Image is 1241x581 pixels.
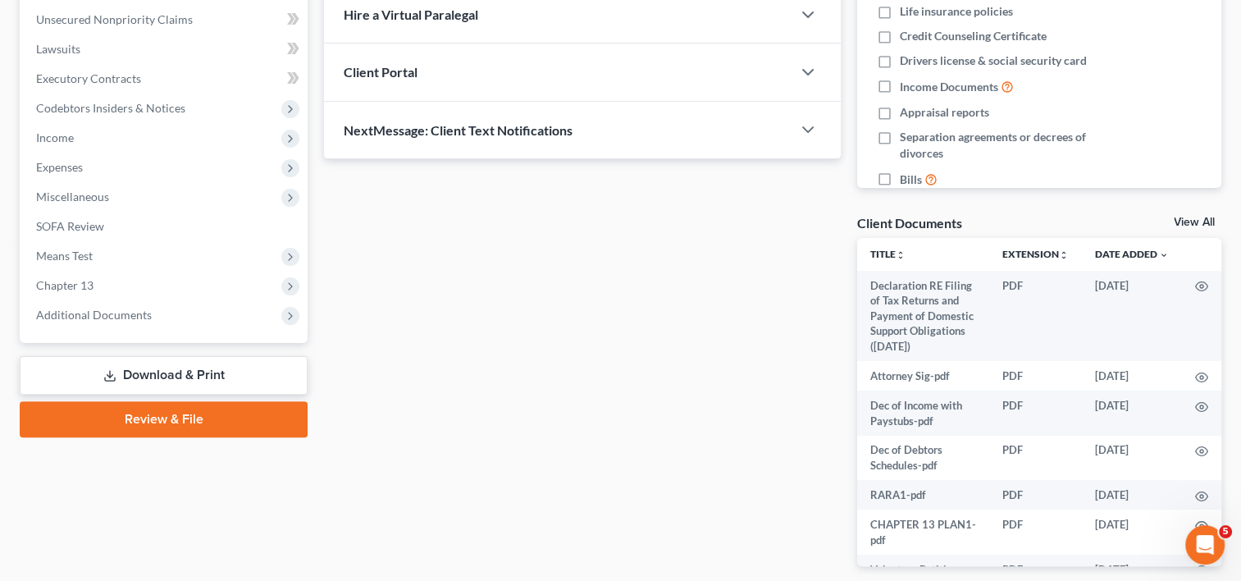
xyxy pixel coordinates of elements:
[857,391,989,436] td: Dec of Income with Paystubs-pdf
[36,71,141,85] span: Executory Contracts
[36,130,74,144] span: Income
[36,12,193,26] span: Unsecured Nonpriority Claims
[36,42,80,56] span: Lawsuits
[857,361,989,391] td: Attorney Sig-pdf
[1082,510,1182,555] td: [DATE]
[857,436,989,481] td: Dec of Debtors Schedules-pdf
[857,480,989,510] td: RARA1-pdf
[1219,525,1232,538] span: 5
[36,160,83,174] span: Expenses
[1082,271,1182,361] td: [DATE]
[23,5,308,34] a: Unsecured Nonpriority Claims
[900,53,1087,69] span: Drivers license & social security card
[1082,480,1182,510] td: [DATE]
[1082,436,1182,481] td: [DATE]
[900,3,1013,20] span: Life insurance policies
[896,250,906,260] i: unfold_more
[1159,250,1169,260] i: expand_more
[36,101,185,115] span: Codebtors Insiders & Notices
[36,308,152,322] span: Additional Documents
[1059,250,1069,260] i: unfold_more
[989,361,1082,391] td: PDF
[36,278,94,292] span: Chapter 13
[1174,217,1215,228] a: View All
[36,249,93,263] span: Means Test
[1095,248,1169,260] a: Date Added expand_more
[989,436,1082,481] td: PDF
[989,510,1082,555] td: PDF
[900,129,1116,162] span: Separation agreements or decrees of divorces
[20,356,308,395] a: Download & Print
[900,104,989,121] span: Appraisal reports
[1185,525,1225,565] iframe: Intercom live chat
[344,64,417,80] span: Client Portal
[989,480,1082,510] td: PDF
[1082,361,1182,391] td: [DATE]
[23,64,308,94] a: Executory Contracts
[870,248,906,260] a: Titleunfold_more
[857,510,989,555] td: CHAPTER 13 PLAN1-pdf
[900,28,1047,44] span: Credit Counseling Certificate
[989,391,1082,436] td: PDF
[1082,391,1182,436] td: [DATE]
[23,34,308,64] a: Lawsuits
[36,219,104,233] span: SOFA Review
[344,122,573,138] span: NextMessage: Client Text Notifications
[344,7,478,22] span: Hire a Virtual Paralegal
[900,172,922,188] span: Bills
[857,214,962,231] div: Client Documents
[20,401,308,437] a: Review & File
[900,79,998,95] span: Income Documents
[1002,248,1069,260] a: Extensionunfold_more
[23,212,308,241] a: SOFA Review
[36,190,109,204] span: Miscellaneous
[857,271,989,361] td: Declaration RE Filing of Tax Returns and Payment of Domestic Support Obligations ([DATE])
[989,271,1082,361] td: PDF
